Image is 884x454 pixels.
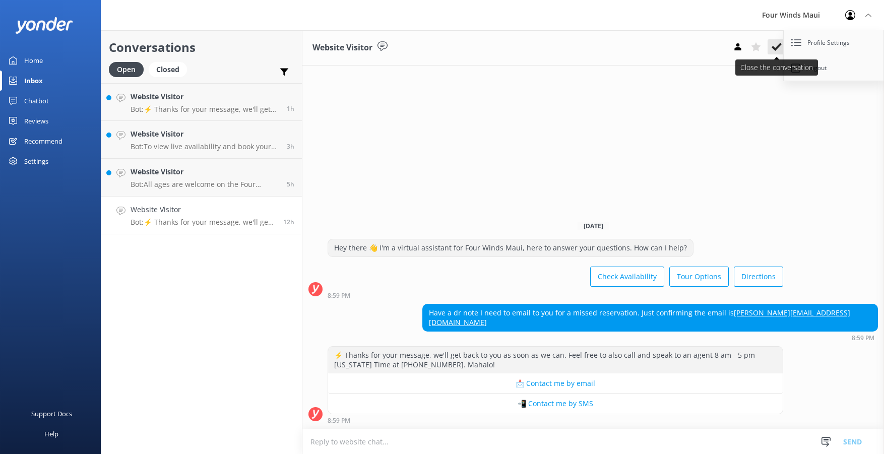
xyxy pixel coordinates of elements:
div: Sep 02 2025 08:59pm (UTC -10:00) Pacific/Honolulu [328,417,783,424]
button: Tour Options [669,267,729,287]
button: Check Availability [590,267,664,287]
p: Bot: All ages are welcome on the Four Winds. [131,180,279,189]
h4: Website Visitor [131,166,279,177]
div: Support Docs [31,404,72,424]
div: Settings [24,151,48,171]
div: Inbox [24,71,43,91]
img: yonder-white-logo.png [15,17,73,34]
a: Website VisitorBot:All ages are welcome on the Four Winds.5h [101,159,302,197]
button: Directions [734,267,783,287]
h2: Conversations [109,38,294,57]
strong: 8:59 PM [328,293,350,299]
div: Have a dr note I need to email to you for a missed reservation. Just confirming the email is [423,304,877,331]
span: Sep 02 2025 08:59pm (UTC -10:00) Pacific/Honolulu [283,218,294,226]
a: Website VisitorBot:To view live availability and book your tour, please visit [URL][DOMAIN_NAME].3h [101,121,302,159]
div: Home [24,50,43,71]
div: Open [109,62,144,77]
span: [DATE] [578,222,609,230]
span: Sep 03 2025 04:20am (UTC -10:00) Pacific/Honolulu [287,180,294,188]
p: Bot: ⚡ Thanks for your message, we'll get back to you as soon as we can. Feel free to also call a... [131,218,276,227]
div: Recommend [24,131,62,151]
h4: Website Visitor [131,91,279,102]
a: [PERSON_NAME][EMAIL_ADDRESS][DOMAIN_NAME] [429,308,850,328]
span: Sep 03 2025 08:33am (UTC -10:00) Pacific/Honolulu [287,104,294,113]
button: 📲 Contact me by SMS [328,394,783,414]
a: Open [109,63,149,75]
p: Bot: To view live availability and book your tour, please visit [URL][DOMAIN_NAME]. [131,142,279,151]
div: ⚡ Thanks for your message, we'll get back to you as soon as we can. Feel free to also call and sp... [328,347,783,373]
div: Sep 02 2025 08:59pm (UTC -10:00) Pacific/Honolulu [422,334,878,341]
div: Help [44,424,58,444]
span: Sep 03 2025 05:41am (UTC -10:00) Pacific/Honolulu [287,142,294,151]
a: Website VisitorBot:⚡ Thanks for your message, we'll get back to you as soon as we can. Feel free ... [101,83,302,121]
div: Sep 02 2025 08:59pm (UTC -10:00) Pacific/Honolulu [328,292,783,299]
a: Website VisitorBot:⚡ Thanks for your message, we'll get back to you as soon as we can. Feel free ... [101,197,302,234]
strong: 8:59 PM [328,418,350,424]
h4: Website Visitor [131,128,279,140]
div: Chatbot [24,91,49,111]
h3: Website Visitor [312,41,372,54]
div: Closed [149,62,187,77]
div: Hey there 👋 I'm a virtual assistant for Four Winds Maui, here to answer your questions. How can I... [328,239,693,256]
h4: Website Visitor [131,204,276,215]
div: Reviews [24,111,48,131]
strong: 8:59 PM [852,335,874,341]
p: Bot: ⚡ Thanks for your message, we'll get back to you as soon as we can. Feel free to also call a... [131,105,279,114]
a: Closed [149,63,192,75]
button: 📩 Contact me by email [328,373,783,394]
